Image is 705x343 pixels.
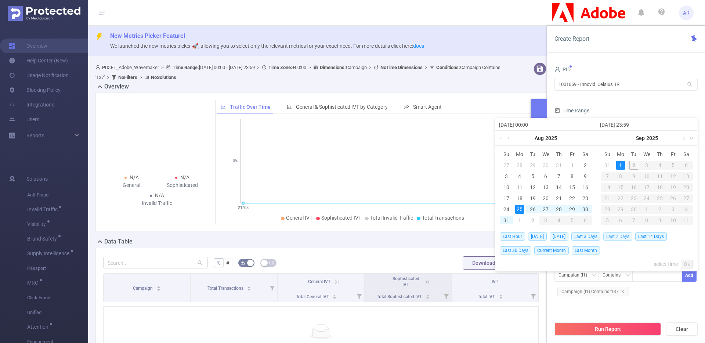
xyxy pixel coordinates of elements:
[554,205,563,214] div: 28
[666,161,680,170] div: 5
[552,215,565,226] td: September 4, 2025
[568,172,576,181] div: 8
[653,171,666,182] td: September 11, 2025
[110,43,424,49] span: We launched the new metrics picker 🚀, allowing you to select only the relevant metrics for your e...
[500,151,513,158] span: Su
[137,75,144,80] span: >
[653,215,666,226] td: October 9, 2025
[552,149,565,160] th: Thu
[9,39,47,53] a: Overview
[104,237,133,246] h2: Data Table
[680,205,693,214] div: 4
[528,205,537,214] div: 26
[640,172,654,181] div: 10
[151,75,176,80] b: No Solutions
[541,205,550,214] div: 27
[601,172,614,181] div: 7
[155,192,164,198] span: N/A
[118,75,137,80] b: No Filters
[499,120,593,129] input: Start date
[157,181,208,189] div: Sophisticated
[680,204,693,215] td: October 4, 2025
[27,207,60,212] span: Invalid Traffic
[614,204,627,215] td: September 29, 2025
[565,171,579,182] td: August 8, 2025
[552,151,565,158] span: Th
[640,151,654,158] span: We
[102,65,111,70] b: PID:
[640,171,654,182] td: September 10, 2025
[515,161,524,170] div: 28
[9,53,68,68] a: Help Center (New)
[423,65,430,70] span: >
[627,216,640,225] div: 7
[565,149,579,160] th: Fri
[287,104,292,109] i: icon: bar-chart
[601,149,614,160] th: Sun
[565,215,579,226] td: September 5, 2025
[370,215,413,221] span: Total Invalid Traffic
[513,160,526,171] td: July 28, 2025
[601,160,614,171] td: August 31, 2025
[680,216,693,225] div: 11
[653,172,666,181] div: 11
[565,151,579,158] span: Fr
[627,194,640,203] div: 23
[579,151,592,158] span: Sa
[614,216,627,225] div: 6
[9,97,54,112] a: Integrations
[554,322,661,336] button: Run Report
[579,171,592,182] td: August 9, 2025
[683,6,690,20] span: AR
[680,161,693,170] div: 6
[539,215,553,226] td: September 3, 2025
[27,261,88,276] span: Passport
[552,216,565,225] div: 4
[601,205,614,214] div: 28
[306,65,313,70] span: >
[506,131,513,145] a: Previous month (PageUp)
[554,108,589,113] span: Time Range
[666,151,680,158] span: Fr
[601,182,614,193] td: September 14, 2025
[502,205,511,214] div: 24
[627,171,640,182] td: September 9, 2025
[554,183,563,192] div: 14
[653,183,666,192] div: 18
[653,161,666,170] div: 4
[436,65,460,70] b: Conditions :
[413,104,442,110] span: Smart Agent
[581,205,590,214] div: 30
[502,161,511,170] div: 27
[616,161,625,170] div: 1
[552,193,565,204] td: August 21, 2025
[601,193,614,204] td: September 21, 2025
[627,161,640,170] div: 2
[130,174,139,180] span: N/A
[534,131,545,145] a: Aug
[666,205,680,214] div: 3
[267,274,277,302] i: Filter menu
[27,188,88,202] span: Anti-Fraud
[614,182,627,193] td: September 15, 2025
[526,215,539,226] td: September 2, 2025
[541,161,550,170] div: 30
[26,171,48,186] span: Solutions
[539,216,553,225] div: 3
[680,149,693,160] th: Sat
[500,182,513,193] td: August 10, 2025
[592,273,596,278] i: icon: down
[159,65,166,70] span: >
[554,66,560,72] i: icon: user
[320,65,367,70] span: Campaign
[581,172,590,181] div: 9
[230,104,271,110] span: Traffic Over Time
[666,194,680,203] div: 26
[666,182,680,193] td: September 19, 2025
[579,215,592,226] td: September 6, 2025
[653,193,666,204] td: September 25, 2025
[8,6,80,21] img: Protected Media
[635,232,667,241] span: Last 14 Days
[666,172,680,181] div: 12
[579,216,592,225] div: 6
